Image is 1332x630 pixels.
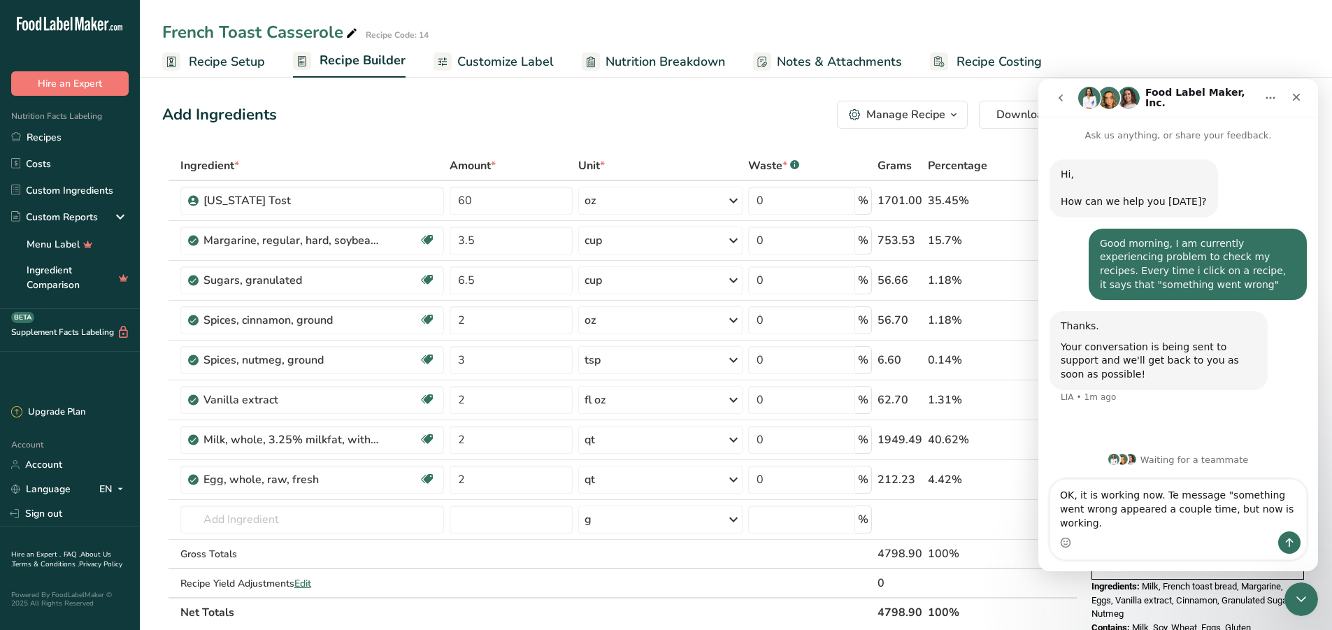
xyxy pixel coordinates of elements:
[178,597,875,627] th: Net Totals
[875,597,925,627] th: 4798.90
[585,511,592,528] div: g
[928,352,1011,368] div: 0.14%
[294,577,311,590] span: Edit
[866,106,945,123] div: Manage Recipe
[878,392,922,408] div: 62.70
[64,550,80,559] a: FAQ .
[203,312,378,329] div: Spices, cinnamon, ground
[585,192,596,209] div: oz
[878,192,922,209] div: 1701.00
[11,550,61,559] a: Hire an Expert .
[12,559,79,569] a: Terms & Conditions .
[928,471,1011,488] div: 4.42%
[162,20,360,45] div: French Toast Casserole
[878,232,922,249] div: 753.53
[450,157,496,174] span: Amount
[578,157,605,174] span: Unit
[585,232,602,249] div: cup
[996,106,1050,123] span: Download
[928,312,1011,329] div: 1.18%
[585,272,602,289] div: cup
[11,477,71,501] a: Language
[203,192,378,209] div: [US_STATE] Tost
[11,210,98,224] div: Custom Reports
[11,591,129,608] div: Powered By FoodLabelMaker © 2025 All Rights Reserved
[777,52,902,71] span: Notes & Attachments
[320,51,406,70] span: Recipe Builder
[753,46,902,78] a: Notes & Attachments
[203,471,378,488] div: Egg, whole, raw, fresh
[582,46,725,78] a: Nutrition Breakdown
[878,312,922,329] div: 56.70
[11,71,129,96] button: Hire an Expert
[457,52,554,71] span: Customize Label
[928,192,1011,209] div: 35.45%
[957,52,1042,71] span: Recipe Costing
[585,431,595,448] div: qt
[928,157,987,174] span: Percentage
[585,471,595,488] div: qt
[606,52,725,71] span: Nutrition Breakdown
[11,312,34,323] div: BETA
[180,547,445,561] div: Gross Totals
[878,545,922,562] div: 4798.90
[585,312,596,329] div: oz
[434,46,554,78] a: Customize Label
[878,272,922,289] div: 56.66
[11,406,85,420] div: Upgrade Plan
[928,392,1011,408] div: 1.31%
[162,46,265,78] a: Recipe Setup
[162,103,277,127] div: Add Ingredients
[585,352,601,368] div: tsp
[293,45,406,78] a: Recipe Builder
[203,431,378,448] div: Milk, whole, 3.25% milkfat, without added vitamin A and [MEDICAL_DATA]
[203,352,378,368] div: Spices, nutmeg, ground
[203,392,378,408] div: Vanilla extract
[878,471,922,488] div: 212.23
[928,431,1011,448] div: 40.62%
[1038,79,1318,571] iframe: Intercom live chat
[1284,582,1318,616] iframe: Intercom live chat
[366,29,429,41] div: Recipe Code: 14
[878,431,922,448] div: 1949.49
[79,559,122,569] a: Privacy Policy
[1091,581,1291,619] span: Milk, French toast bread, Margarine, Eggs, Vanilla extract, Cinnamon, Granulated Sugar, Nutmeg
[930,46,1042,78] a: Recipe Costing
[928,232,1011,249] div: 15.7%
[99,481,129,498] div: EN
[11,550,111,569] a: About Us .
[180,506,445,534] input: Add Ingredient
[928,272,1011,289] div: 1.18%
[878,352,922,368] div: 6.60
[189,52,265,71] span: Recipe Setup
[180,157,239,174] span: Ingredient
[1091,581,1140,592] span: Ingredients:
[979,101,1077,129] button: Download
[878,575,922,592] div: 0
